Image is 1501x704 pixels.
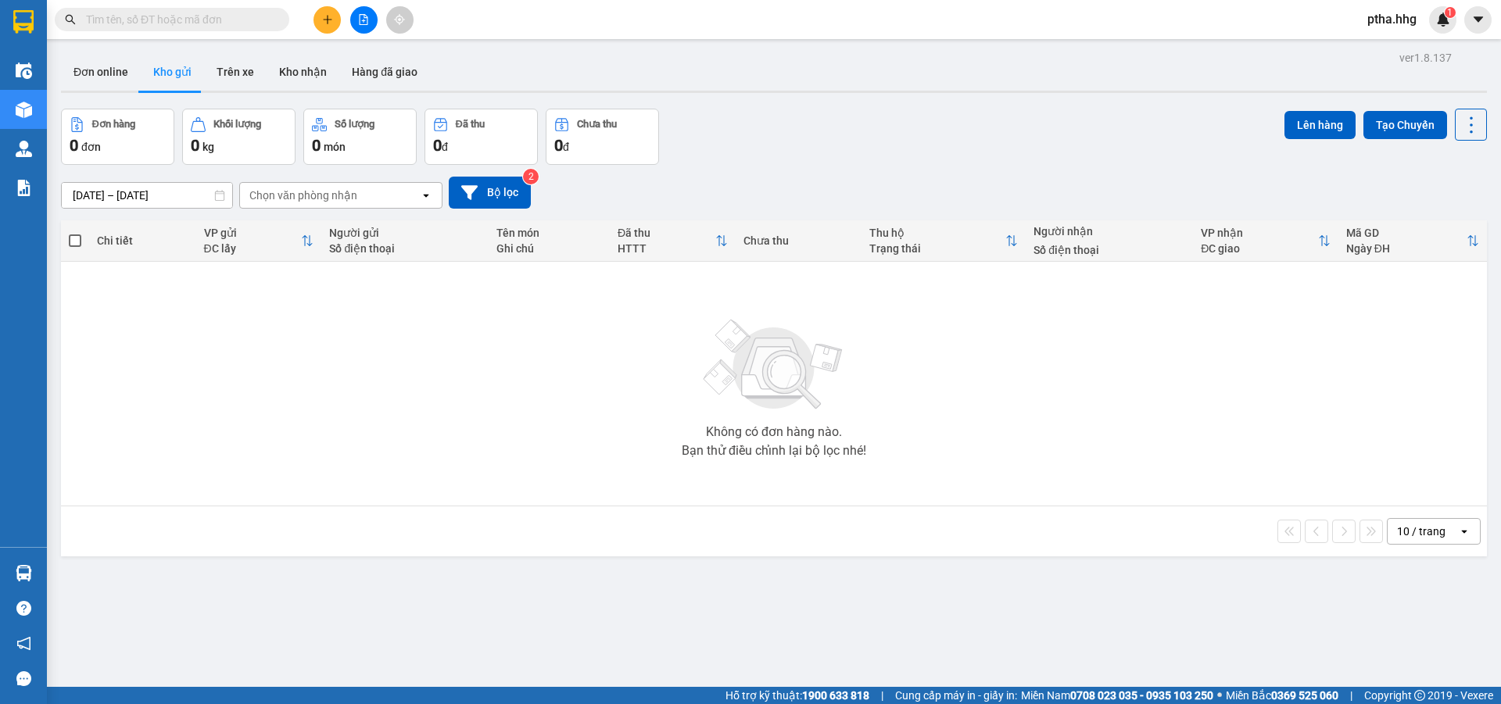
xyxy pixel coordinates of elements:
div: Trạng thái [869,242,1005,255]
sup: 2 [523,169,539,184]
span: 0 [554,136,563,155]
input: Select a date range. [62,183,232,208]
img: solution-icon [16,180,32,196]
svg: open [420,189,432,202]
img: svg+xml;base64,PHN2ZyBjbGFzcz0ibGlzdC1wbHVnX19zdmciIHhtbG5zPSJodHRwOi8vd3d3LnczLm9yZy8yMDAwL3N2Zy... [696,310,852,420]
button: Lên hàng [1284,111,1356,139]
button: Đơn hàng0đơn [61,109,174,165]
th: Toggle SortBy [1338,220,1487,262]
button: Khối lượng0kg [182,109,296,165]
div: Bạn thử điều chỉnh lại bộ lọc nhé! [682,445,866,457]
div: Người gửi [329,227,481,239]
button: Kho gửi [141,53,204,91]
div: Ghi chú [496,242,602,255]
span: Hỗ trợ kỹ thuật: [725,687,869,704]
div: Chi tiết [97,234,188,247]
strong: 0708 023 035 - 0935 103 250 [1070,689,1213,702]
span: đơn [81,141,101,153]
span: món [324,141,346,153]
button: Số lượng0món [303,109,417,165]
sup: 1 [1445,7,1456,18]
span: question-circle [16,601,31,616]
button: Đơn online [61,53,141,91]
th: Toggle SortBy [862,220,1026,262]
div: Đơn hàng [92,119,135,130]
span: 1 [1447,7,1453,18]
img: warehouse-icon [16,141,32,157]
div: Tên món [496,227,602,239]
span: đ [442,141,448,153]
button: Hàng đã giao [339,53,430,91]
span: | [881,687,883,704]
button: aim [386,6,414,34]
span: 0 [70,136,78,155]
button: file-add [350,6,378,34]
img: warehouse-icon [16,565,32,581]
div: HTTT [618,242,715,255]
span: copyright [1414,690,1425,701]
div: ver 1.8.137 [1399,49,1452,66]
img: warehouse-icon [16,63,32,79]
span: message [16,671,31,686]
div: Thu hộ [869,227,1005,239]
span: 0 [312,136,321,155]
div: Ngày ĐH [1346,242,1467,255]
button: Chưa thu0đ [546,109,659,165]
th: Toggle SortBy [196,220,322,262]
div: ĐC giao [1201,242,1318,255]
span: 0 [433,136,442,155]
button: caret-down [1464,6,1492,34]
div: Chưa thu [743,234,854,247]
div: Số điện thoại [1034,244,1185,256]
span: Cung cấp máy in - giấy in: [895,687,1017,704]
div: Người nhận [1034,225,1185,238]
div: Không có đơn hàng nào. [706,426,842,438]
th: Toggle SortBy [1193,220,1338,262]
div: Khối lượng [213,119,261,130]
span: Miền Bắc [1226,687,1338,704]
div: Số điện thoại [329,242,481,255]
span: ⚪️ [1217,692,1222,699]
div: Chọn văn phòng nhận [249,188,357,203]
div: Số lượng [335,119,374,130]
button: Đã thu0đ [425,109,538,165]
th: Toggle SortBy [610,220,736,262]
span: | [1350,687,1352,704]
span: Miền Nam [1021,687,1213,704]
span: notification [16,636,31,651]
div: Chưa thu [577,119,617,130]
button: Trên xe [204,53,267,91]
div: Đã thu [456,119,485,130]
strong: 1900 633 818 [802,689,869,702]
button: plus [313,6,341,34]
div: VP gửi [204,227,302,239]
input: Tìm tên, số ĐT hoặc mã đơn [86,11,270,28]
span: search [65,14,76,25]
img: warehouse-icon [16,102,32,118]
svg: open [1458,525,1471,538]
span: aim [394,14,405,25]
div: ĐC lấy [204,242,302,255]
span: ptha.hhg [1355,9,1429,29]
span: file-add [358,14,369,25]
div: 10 / trang [1397,524,1445,539]
span: đ [563,141,569,153]
div: Đã thu [618,227,715,239]
span: 0 [191,136,199,155]
img: logo-vxr [13,10,34,34]
div: VP nhận [1201,227,1318,239]
img: icon-new-feature [1436,13,1450,27]
span: kg [202,141,214,153]
button: Kho nhận [267,53,339,91]
strong: 0369 525 060 [1271,689,1338,702]
button: Tạo Chuyến [1363,111,1447,139]
span: caret-down [1471,13,1485,27]
div: Mã GD [1346,227,1467,239]
button: Bộ lọc [449,177,531,209]
span: plus [322,14,333,25]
